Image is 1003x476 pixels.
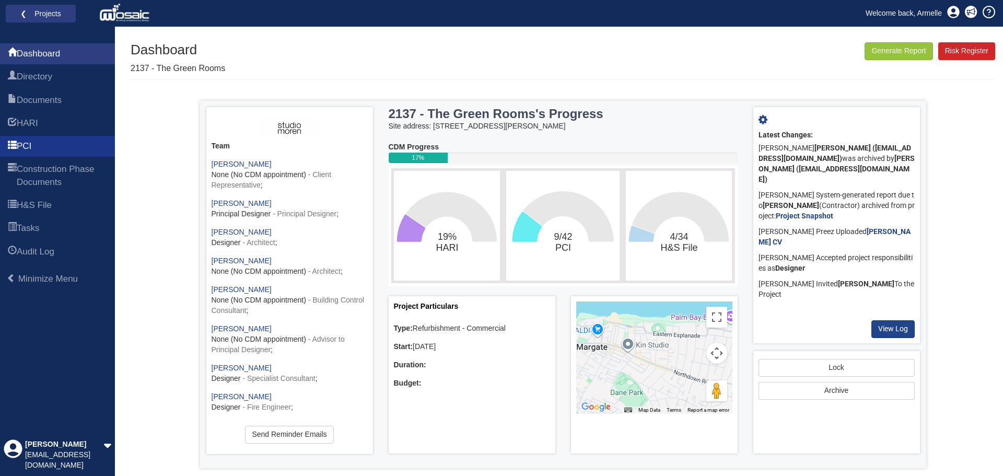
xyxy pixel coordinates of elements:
b: Budget: [394,379,422,387]
span: Designer [212,238,241,247]
a: [PERSON_NAME] CV [759,227,911,246]
span: PCI [17,140,31,153]
p: 2137 - The Green Rooms [131,63,225,75]
span: - Principal Designer [273,210,336,218]
div: ; [212,227,368,248]
span: Audit Log [17,246,54,258]
button: Archive [759,382,915,400]
div: ; [212,159,368,191]
span: None (No CDM appointment) [212,296,306,304]
b: Project Snapshot [776,212,833,220]
b: [PERSON_NAME] [838,280,894,288]
b: Duration: [394,361,426,369]
a: Lock [759,359,915,377]
tspan: H&S File [661,242,698,253]
span: - Architect [242,238,275,247]
span: Designer [212,403,241,411]
div: ; [212,256,368,277]
div: [PERSON_NAME] [25,439,103,450]
button: Drag Pegman onto the map to open Street View [706,380,727,401]
img: Google [579,400,613,414]
span: Documents [8,95,17,107]
span: None (No CDM appointment) [212,267,306,275]
text: 19% [436,231,458,253]
a: [PERSON_NAME] [212,160,272,168]
div: [PERSON_NAME] Preez Uploaded [759,224,915,250]
text: 9/42 [554,231,572,253]
button: Map camera controls [706,343,727,364]
b: [PERSON_NAME] ([EMAIL_ADDRESS][DOMAIN_NAME]) [759,154,915,183]
a: Terms (opens in new tab) [667,407,681,413]
span: - Fire Engineer [242,403,291,411]
div: Refurbishment - Commercial [394,323,550,334]
iframe: Chat [959,429,995,468]
b: [PERSON_NAME] ([EMAIL_ADDRESS][DOMAIN_NAME]) [759,144,911,162]
span: Documents [17,94,62,107]
h1: Dashboard [131,42,225,57]
div: Site address: [STREET_ADDRESS][PERSON_NAME] [389,121,738,132]
div: [EMAIL_ADDRESS][DOMAIN_NAME] [25,450,103,471]
svg: 9/42​PCI [509,173,617,278]
div: Team [212,141,368,152]
span: Tasks [8,223,17,235]
span: Construction Phase Documents [8,164,17,189]
img: ASH3fIiKEy5lAAAAAElFTkSuQmCC [258,118,320,138]
div: [PERSON_NAME] Accepted project responsibilities as [759,250,915,276]
span: Minimize Menu [7,274,16,283]
span: H&S File [17,199,52,212]
span: HARI [8,118,17,130]
a: Send Reminder Emails [245,426,333,444]
button: Map Data [638,407,660,414]
button: Generate Report [865,42,932,60]
a: [PERSON_NAME] [212,228,272,236]
div: Latest Changes: [759,130,915,141]
div: Project Location [571,296,738,454]
span: Audit Log [8,246,17,259]
img: logo_white.png [99,3,152,24]
a: [PERSON_NAME] [212,285,272,294]
div: Profile [4,439,22,471]
div: ; [212,285,368,316]
span: Directory [8,71,17,84]
span: Directory [17,71,52,83]
span: Principal Designer [212,210,271,218]
div: ; [212,363,368,384]
text: 4/34 [661,231,698,253]
button: Toggle fullscreen view [706,307,727,328]
span: Minimize Menu [18,274,78,284]
a: [PERSON_NAME] [212,199,272,207]
a: [PERSON_NAME] [212,364,272,372]
span: None (No CDM appointment) [212,335,306,343]
div: [PERSON_NAME] was archived by [759,141,915,188]
a: [PERSON_NAME] [212,324,272,333]
a: Project Particulars [394,302,459,310]
span: - Advisor to Principal Designer [212,335,345,354]
a: View Log [871,320,915,338]
span: Construction Phase Documents [17,163,107,189]
svg: 4/34​H&S File [628,173,729,278]
b: Designer [775,264,805,272]
h3: 2137 - The Green Rooms's Progress [389,107,677,121]
span: - Architect [308,267,341,275]
div: [PERSON_NAME] Invited To the Project [759,276,915,303]
a: Open this area in Google Maps (opens a new window) [579,400,613,414]
div: 17% [389,153,448,163]
span: Dashboard [17,48,60,60]
tspan: PCI [555,242,571,253]
a: [PERSON_NAME] [212,257,272,265]
a: ❮ Projects [13,7,69,20]
b: Type: [394,324,413,332]
span: PCI [8,141,17,153]
a: [PERSON_NAME] [212,392,272,401]
span: Dashboard [8,48,17,61]
div: [PERSON_NAME] System-generated report due to (Contractor) archived from project: [759,188,915,224]
span: HARI [17,117,38,130]
div: ; [212,324,368,355]
div: ; [212,199,368,219]
button: Keyboard shortcuts [624,407,632,414]
tspan: HARI [436,242,458,253]
span: Tasks [17,222,39,235]
b: [PERSON_NAME] [763,201,819,210]
div: ; [212,392,368,413]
